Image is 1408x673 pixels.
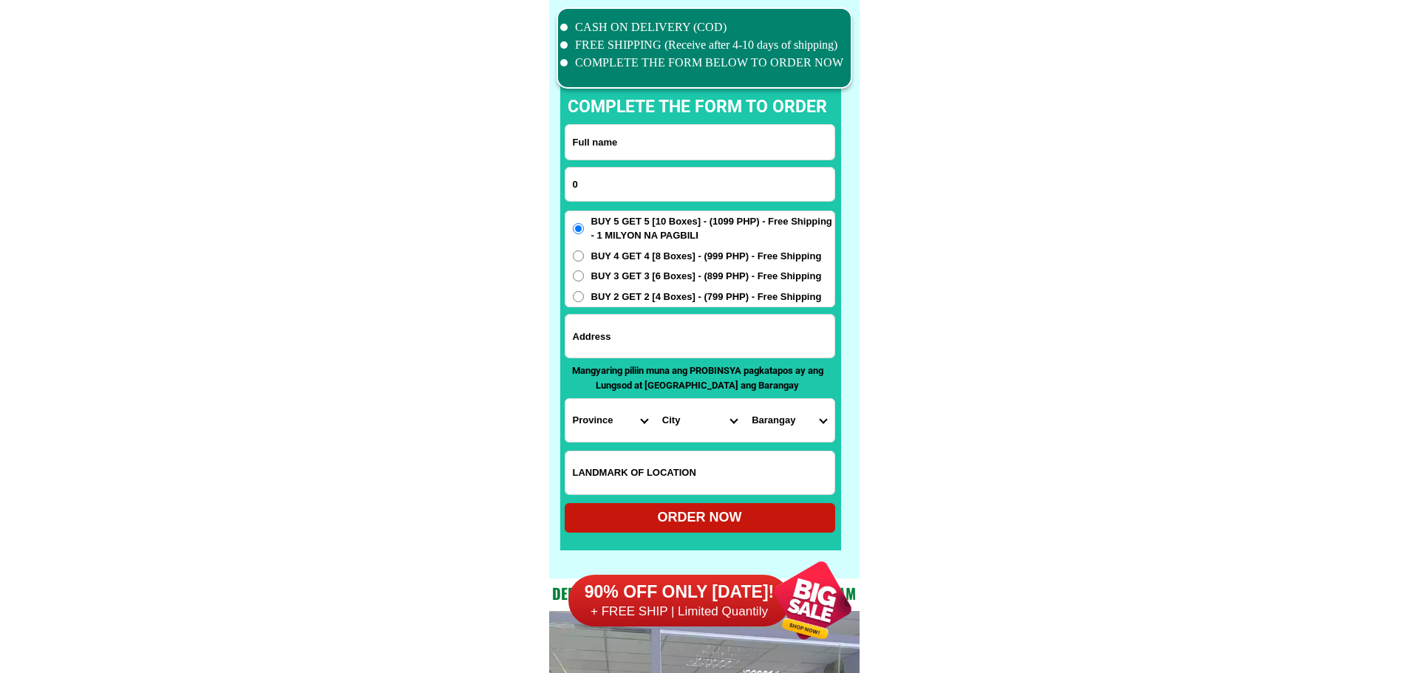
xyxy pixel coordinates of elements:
input: BUY 4 GET 4 [8 Boxes] - (999 PHP) - Free Shipping [573,250,584,262]
span: BUY 4 GET 4 [8 Boxes] - (999 PHP) - Free Shipping [591,249,822,264]
li: FREE SHIPPING (Receive after 4-10 days of shipping) [560,36,844,54]
span: BUY 2 GET 2 [4 Boxes] - (799 PHP) - Free Shipping [591,290,822,304]
select: Select district [655,399,744,442]
h6: 90% OFF ONLY [DATE]! [568,581,790,604]
input: Input phone_number [565,168,834,201]
p: Mangyaring piliin muna ang PROBINSYA pagkatapos ay ang Lungsod at [GEOGRAPHIC_DATA] ang Barangay [565,363,831,392]
select: Select commune [744,399,834,442]
input: Input LANDMARKOFLOCATION [565,451,834,494]
input: BUY 2 GET 2 [4 Boxes] - (799 PHP) - Free Shipping [573,291,584,302]
h2: Dedicated and professional consulting team [549,582,860,604]
input: Input address [565,315,834,358]
p: complete the form to order [553,95,842,120]
input: Input full_name [565,125,834,160]
li: CASH ON DELIVERY (COD) [560,18,844,36]
input: BUY 5 GET 5 [10 Boxes] - (1099 PHP) - Free Shipping - 1 MILYON NA PAGBILI [573,223,584,234]
select: Select province [565,399,655,442]
h6: + FREE SHIP | Limited Quantily [568,604,790,620]
input: BUY 3 GET 3 [6 Boxes] - (899 PHP) - Free Shipping [573,270,584,281]
span: BUY 3 GET 3 [6 Boxes] - (899 PHP) - Free Shipping [591,269,822,284]
span: BUY 5 GET 5 [10 Boxes] - (1099 PHP) - Free Shipping - 1 MILYON NA PAGBILI [591,214,834,243]
li: COMPLETE THE FORM BELOW TO ORDER NOW [560,54,844,72]
div: ORDER NOW [565,508,835,527]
